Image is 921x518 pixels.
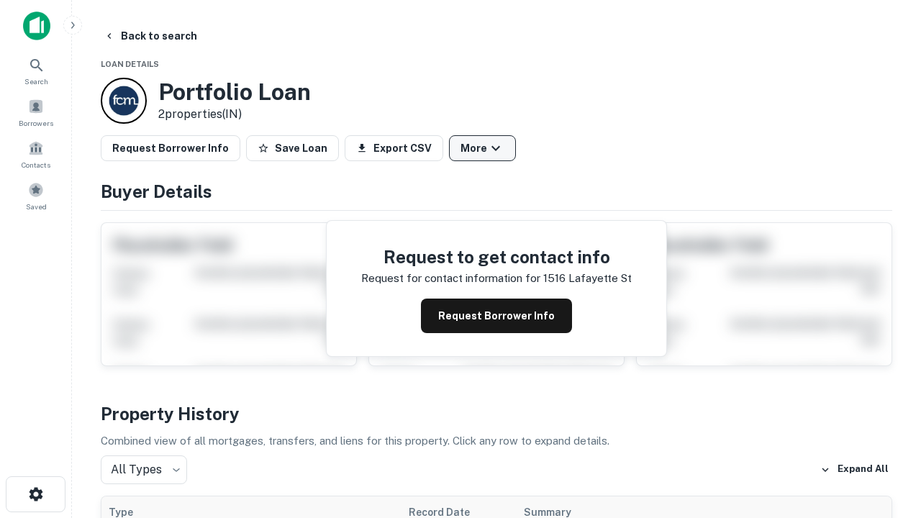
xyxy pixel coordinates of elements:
iframe: Chat Widget [849,357,921,426]
a: Contacts [4,135,68,173]
div: All Types [101,455,187,484]
button: Request Borrower Info [101,135,240,161]
h4: Property History [101,401,892,427]
span: Saved [26,201,47,212]
p: Request for contact information for [361,270,540,287]
a: Saved [4,176,68,215]
img: capitalize-icon.png [23,12,50,40]
span: Contacts [22,159,50,171]
h4: Buyer Details [101,178,892,204]
button: More [449,135,516,161]
span: Search [24,76,48,87]
button: Save Loan [246,135,339,161]
p: 2 properties (IN) [158,106,311,123]
button: Request Borrower Info [421,299,572,333]
h4: Request to get contact info [361,244,632,270]
a: Borrowers [4,93,68,132]
button: Back to search [98,23,203,49]
h3: Portfolio Loan [158,78,311,106]
button: Export CSV [345,135,443,161]
p: Combined view of all mortgages, transfers, and liens for this property. Click any row to expand d... [101,432,892,450]
span: Loan Details [101,60,159,68]
span: Borrowers [19,117,53,129]
a: Search [4,51,68,90]
p: 1516 lafayette st [543,270,632,287]
button: Expand All [817,459,892,481]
